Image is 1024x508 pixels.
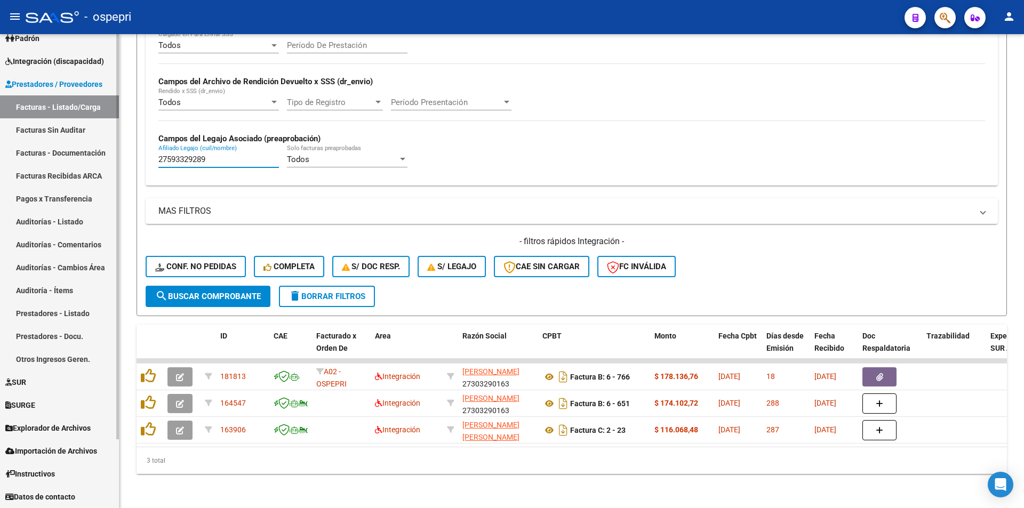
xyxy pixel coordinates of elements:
span: Período Presentación [391,98,502,107]
div: 27303290163 [462,366,534,388]
i: Descargar documento [556,368,570,385]
datatable-header-cell: Area [371,325,443,372]
span: 181813 [220,372,246,381]
mat-expansion-panel-header: MAS FILTROS [146,198,998,224]
strong: $ 174.102,72 [654,399,698,407]
div: 27303290163 [462,392,534,415]
span: SURGE [5,399,35,411]
strong: Campos del Archivo de Rendición Devuelto x SSS (dr_envio) [158,77,373,86]
span: Razón Social [462,332,507,340]
span: CAE SIN CARGAR [503,262,580,271]
span: 164547 [220,399,246,407]
span: [DATE] [718,399,740,407]
mat-panel-title: MAS FILTROS [158,205,972,217]
span: 288 [766,399,779,407]
span: Facturado x Orden De [316,332,356,352]
span: - ospepri [84,5,131,29]
span: Conf. no pedidas [155,262,236,271]
span: ID [220,332,227,340]
div: 3 total [137,447,1007,474]
span: Importación de Archivos [5,445,97,457]
span: CPBT [542,332,562,340]
strong: $ 178.136,76 [654,372,698,381]
strong: Factura C: 2 - 23 [570,426,626,434]
span: Doc Respaldatoria [862,332,910,352]
span: Borrar Filtros [289,292,365,301]
span: Integración [375,425,420,434]
button: FC Inválida [597,256,676,277]
mat-icon: search [155,289,168,302]
span: [DATE] [814,425,836,434]
span: [PERSON_NAME] [462,367,519,376]
span: Monto [654,332,676,340]
div: 23369845144 [462,419,534,441]
span: Explorador de Archivos [5,422,91,434]
mat-icon: delete [289,289,301,302]
datatable-header-cell: Doc Respaldatoria [858,325,922,372]
span: [PERSON_NAME] [PERSON_NAME] [462,421,519,441]
i: Descargar documento [556,422,570,439]
h4: - filtros rápidos Integración - [146,236,998,247]
datatable-header-cell: Días desde Emisión [762,325,810,372]
datatable-header-cell: Monto [650,325,714,372]
span: Datos de contacto [5,491,75,503]
strong: Factura B: 6 - 766 [570,373,630,381]
span: Días desde Emisión [766,332,804,352]
span: 287 [766,425,779,434]
span: [DATE] [718,372,740,381]
span: [DATE] [814,399,836,407]
span: Instructivos [5,468,55,480]
span: Integración [375,399,420,407]
datatable-header-cell: Fecha Cpbt [714,325,762,372]
span: CAE [274,332,287,340]
i: Descargar documento [556,395,570,412]
span: 163906 [220,425,246,434]
span: Todos [287,155,309,164]
span: Trazabilidad [926,332,970,340]
datatable-header-cell: Fecha Recibido [810,325,858,372]
datatable-header-cell: CPBT [538,325,650,372]
mat-icon: person [1003,10,1015,23]
span: Prestadores / Proveedores [5,78,102,90]
span: Area [375,332,391,340]
strong: Campos del Legajo Asociado (preaprobación) [158,134,321,143]
span: S/ legajo [427,262,476,271]
datatable-header-cell: Trazabilidad [922,325,986,372]
div: Open Intercom Messenger [988,472,1013,497]
button: S/ legajo [418,256,486,277]
span: Todos [158,41,181,50]
span: Padrón [5,33,39,44]
span: A02 - OSPEPRI [316,367,347,388]
strong: $ 116.068,48 [654,425,698,434]
datatable-header-cell: Razón Social [458,325,538,372]
span: Completa [263,262,315,271]
span: Tipo de Registro [287,98,373,107]
datatable-header-cell: ID [216,325,269,372]
span: S/ Doc Resp. [342,262,401,271]
mat-icon: menu [9,10,21,23]
button: Borrar Filtros [279,286,375,307]
span: Buscar Comprobante [155,292,261,301]
datatable-header-cell: CAE [269,325,312,372]
span: Integración (discapacidad) [5,55,104,67]
span: Todos [158,98,181,107]
span: [PERSON_NAME] [462,394,519,402]
button: Conf. no pedidas [146,256,246,277]
span: FC Inválida [607,262,666,271]
span: [DATE] [718,425,740,434]
span: Integración [375,372,420,381]
datatable-header-cell: Facturado x Orden De [312,325,371,372]
button: S/ Doc Resp. [332,256,410,277]
span: Fecha Cpbt [718,332,757,340]
span: 18 [766,372,775,381]
span: SUR [5,376,26,388]
span: [DATE] [814,372,836,381]
button: Buscar Comprobante [146,286,270,307]
span: Fecha Recibido [814,332,844,352]
button: Completa [254,256,324,277]
strong: Factura B: 6 - 651 [570,399,630,408]
button: CAE SIN CARGAR [494,256,589,277]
